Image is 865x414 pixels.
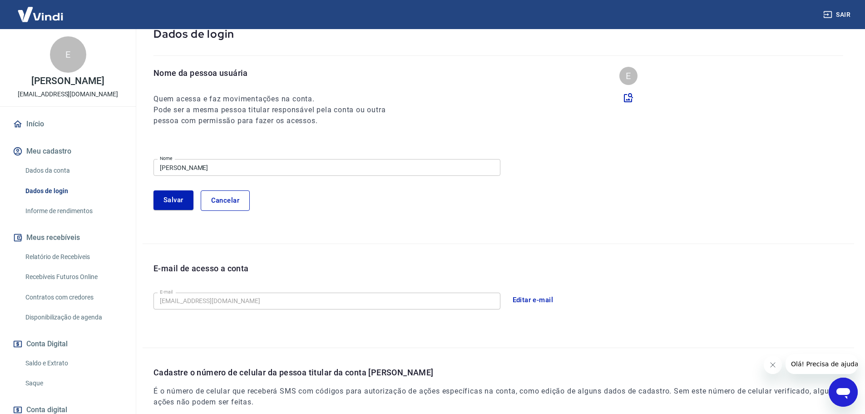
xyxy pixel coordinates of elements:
a: Disponibilização de agenda [22,308,125,327]
button: Conta Digital [11,334,125,354]
div: E [50,36,86,73]
img: Vindi [11,0,70,28]
p: Dados de login [153,27,843,41]
a: Contratos com credores [22,288,125,307]
p: E-mail de acesso a conta [153,262,249,274]
label: E-mail [160,289,173,295]
iframe: Botão para abrir a janela de mensagens [829,378,858,407]
a: Recebíveis Futuros Online [22,268,125,286]
p: Nome da pessoa usuária [153,67,402,79]
p: [PERSON_NAME] [31,76,104,86]
h6: Pode ser a mesma pessoa titular responsável pela conta ou outra pessoa com permissão para fazer o... [153,105,402,126]
button: Editar e-mail [508,290,559,309]
button: Sair [821,6,854,23]
a: Início [11,114,125,134]
button: Meu cadastro [11,141,125,161]
a: Dados da conta [22,161,125,180]
a: Relatório de Recebíveis [22,248,125,266]
button: Salvar [153,190,193,209]
label: Nome [160,155,173,162]
a: Saldo e Extrato [22,354,125,373]
div: E [619,67,638,85]
span: Olá! Precisa de ajuda? [5,6,76,14]
h6: É o número de celular que receberá SMS com códigos para autorização de ações específicas na conta... [153,386,854,408]
a: Saque [22,374,125,393]
button: Meus recebíveis [11,228,125,248]
a: Dados de login [22,182,125,200]
button: Cancelar [201,190,250,210]
iframe: Fechar mensagem [764,356,782,374]
h6: Quem acessa e faz movimentações na conta. [153,94,402,105]
p: [EMAIL_ADDRESS][DOMAIN_NAME] [18,90,118,99]
a: Informe de rendimentos [22,202,125,220]
iframe: Mensagem da empresa [786,354,858,374]
p: Cadastre o número de celular da pessoa titular da conta [PERSON_NAME] [153,366,854,379]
